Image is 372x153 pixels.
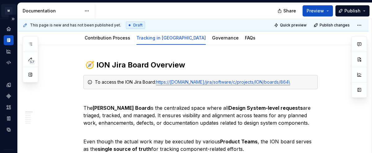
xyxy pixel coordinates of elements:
span: Draft [133,23,143,28]
div: Governance [210,31,241,44]
a: Code automation [4,58,14,67]
button: Publish changes [312,21,352,30]
a: Assets [4,102,14,112]
div: FAQs [242,31,258,44]
strong: Product Teams [220,138,258,145]
div: Contribution Process [82,31,133,44]
div: M [5,7,12,15]
span: This page is new and has not been published yet. [30,23,121,28]
div: Tracking in [GEOGRAPHIC_DATA] [134,31,208,44]
button: Share [274,5,300,16]
button: Quick preview [272,21,309,30]
a: Storybook stories [4,114,14,123]
button: M [1,4,16,17]
a: Tracking in [GEOGRAPHIC_DATA] [136,35,206,40]
p: Even though the actual work may be executed by various , the ION board serves as the for tracking... [83,130,318,153]
a: Components [4,91,14,101]
strong: 🧭 ION Jira Board Overview [85,60,185,69]
div: To access the ION Jira Board: [95,79,314,85]
strong: Design System-level requests [228,105,303,111]
span: 57 [29,59,35,64]
a: https://[DOMAIN_NAME]/jira/software/c/projects/ION/boards/864\ [156,79,290,85]
button: Publish [335,5,370,16]
a: Home [4,24,14,34]
a: Analytics [4,46,14,56]
strong: [PERSON_NAME] Board [93,105,150,111]
span: Quick preview [280,23,307,28]
a: Design tokens [4,80,14,90]
span: Preview [307,8,324,14]
a: Contribution Process [85,35,130,40]
a: Governance [212,35,239,40]
div: Documentation [23,8,81,14]
button: Expand sidebar [9,15,17,23]
p: The is the centralized space where all are triaged, tracked, and managed. It ensures visibility a... [83,97,318,127]
strong: single source of truth [98,146,151,152]
a: Data sources [4,125,14,135]
span: Publish [344,8,361,14]
span: Share [283,8,296,14]
a: FAQs [245,35,255,40]
button: Preview [303,5,333,16]
a: Documentation [4,35,14,45]
span: Publish changes [320,23,350,28]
